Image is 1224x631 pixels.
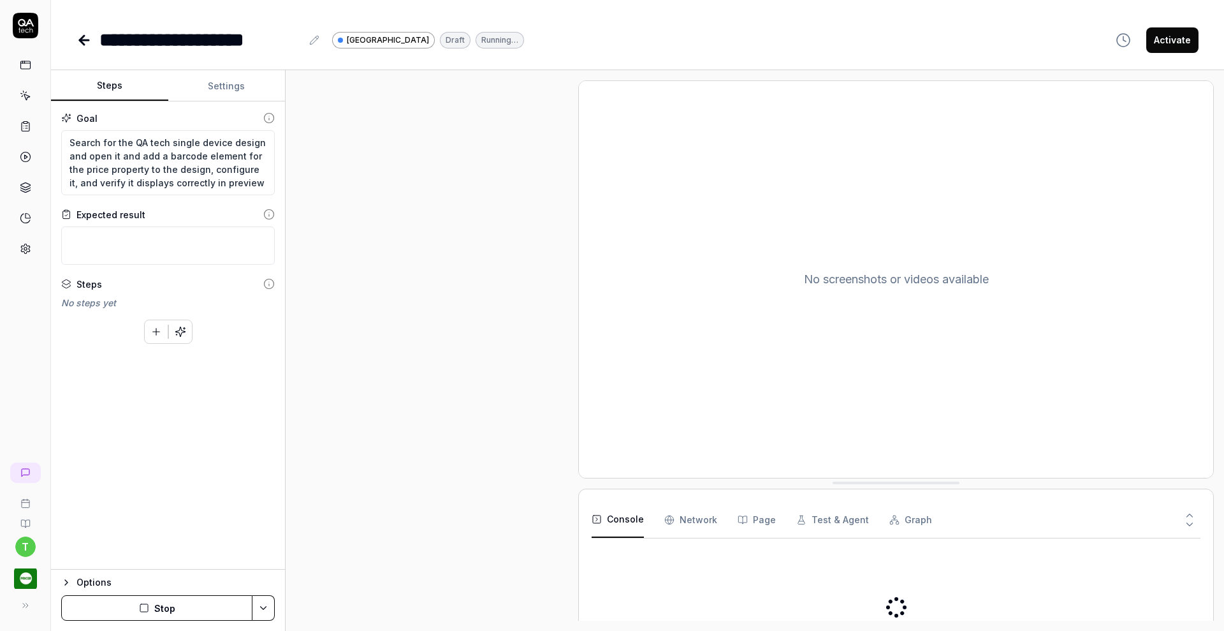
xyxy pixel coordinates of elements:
button: Console [592,502,644,538]
button: Activate [1146,27,1198,53]
div: No screenshots or videos available [579,81,1213,478]
div: Goal [76,112,98,125]
div: Steps [76,278,102,291]
a: Documentation [5,509,45,529]
button: Graph [889,502,932,538]
a: New conversation [10,463,41,483]
button: Network [664,502,717,538]
button: Steps [51,71,168,101]
button: Pricer.com Logo [5,557,45,593]
button: t [15,537,36,557]
div: Running… [476,32,524,48]
div: Draft [440,32,470,48]
button: Options [61,575,275,590]
button: Page [738,502,776,538]
div: Options [76,575,275,590]
img: Pricer.com Logo [14,567,37,590]
a: Book a call with us [5,488,45,509]
a: [GEOGRAPHIC_DATA] [332,31,435,48]
div: Expected result [76,208,145,221]
span: [GEOGRAPHIC_DATA] [347,34,429,46]
div: No steps yet [61,296,275,309]
button: Test & Agent [796,502,869,538]
button: Settings [168,71,286,101]
button: Stop [61,595,252,621]
button: View version history [1108,27,1139,53]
